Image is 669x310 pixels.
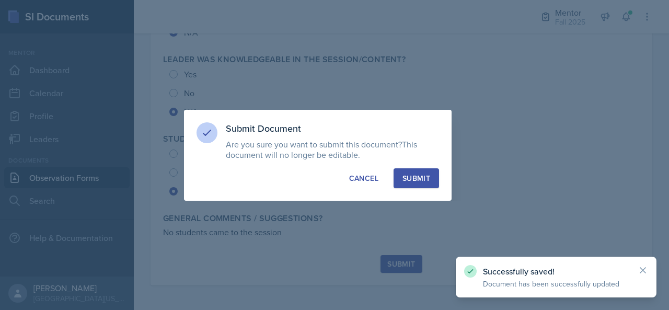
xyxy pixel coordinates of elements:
div: Submit [402,173,430,183]
p: Successfully saved! [483,266,629,277]
span: This document will no longer be editable. [226,139,417,160]
div: Cancel [349,173,378,183]
h3: Submit Document [226,122,439,135]
p: Document has been successfully updated [483,279,629,289]
button: Submit [394,168,439,188]
p: Are you sure you want to submit this document? [226,139,439,160]
button: Cancel [340,168,387,188]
